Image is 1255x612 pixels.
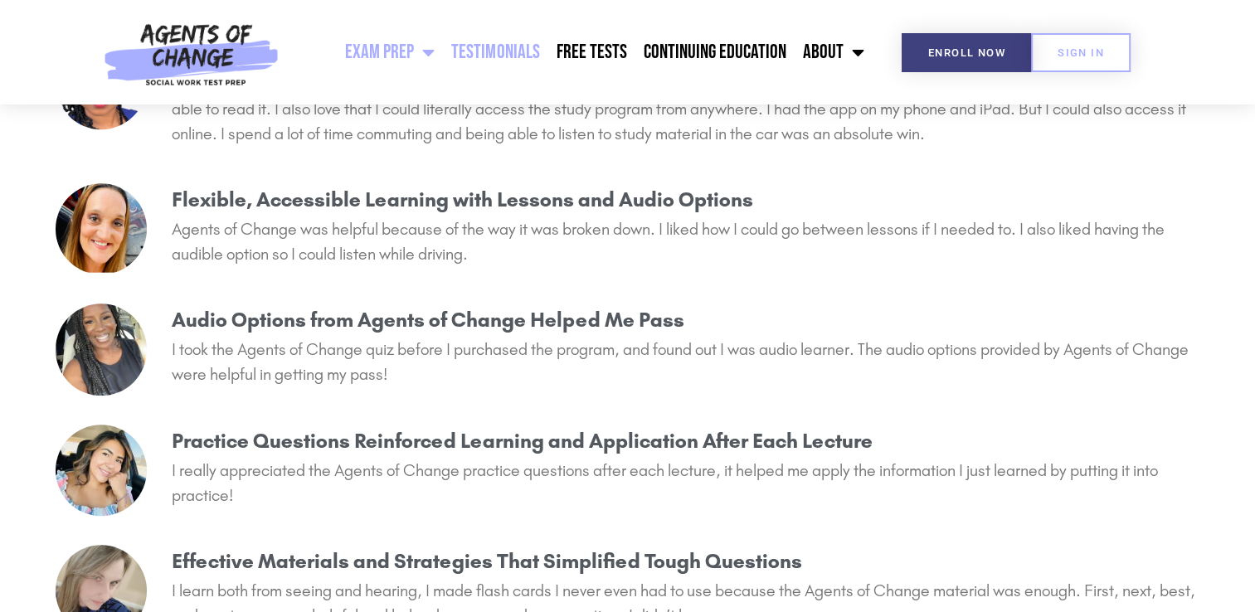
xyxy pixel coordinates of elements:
[172,71,1200,146] p: With Agents of Change, I loved that the content was available in audio and pdf format. I learn be...
[172,216,1200,266] p: Agents of Change was helpful because of the way it was broken down. I liked how I could go betwee...
[172,545,1200,578] h3: Effective Materials and Strategies That Simplified Tough Questions
[172,425,1200,458] h3: Practice Questions Reinforced Learning and Application After Each Lecture
[172,304,1200,337] h3: Audio Options from Agents of Change Helped Me Pass
[287,32,873,73] nav: Menu
[1031,33,1131,72] a: SIGN IN
[337,32,443,73] a: Exam Prep
[172,337,1200,386] p: I took the Agents of Change quiz before I purchased the program, and found out I was audio learne...
[635,32,794,73] a: Continuing Education
[928,47,1005,58] span: Enroll Now
[1058,47,1104,58] span: SIGN IN
[794,32,872,73] a: About
[547,32,635,73] a: Free Tests
[172,458,1200,508] p: I really appreciated the Agents of Change practice questions after each lecture, it helped me app...
[443,32,547,73] a: Testimonials
[172,183,1200,216] h3: Flexible, Accessible Learning with Lessons and Audio Options
[902,33,1032,72] a: Enroll Now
